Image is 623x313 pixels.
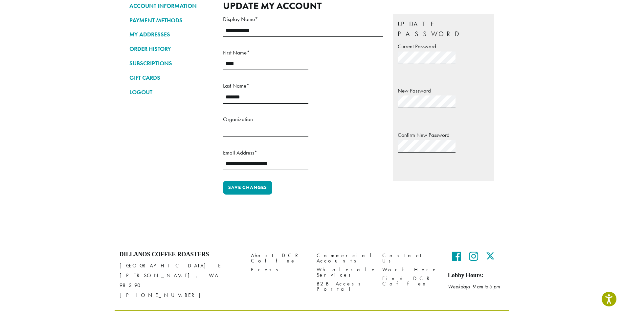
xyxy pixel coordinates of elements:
[398,130,489,140] label: Confirm New Password
[398,41,489,52] label: Current Password
[398,19,489,39] legend: Update Password
[223,148,308,158] label: Email Address
[223,114,308,124] label: Organization
[129,0,213,225] nav: Account pages
[223,48,308,58] label: First Name
[223,81,308,91] label: Last Name
[448,272,504,279] h5: Lobby Hours:
[129,72,213,83] a: GIFT CARDS
[223,14,383,24] label: Display Name
[317,251,372,265] a: Commercial Accounts
[223,0,494,12] h2: Update My Account
[120,251,241,258] h4: Dillanos Coffee Roasters
[120,261,241,300] p: [GEOGRAPHIC_DATA] E [PERSON_NAME], WA 98390 [PHONE_NUMBER]
[317,280,372,294] a: B2B Access Portal
[382,251,438,265] a: Contact Us
[129,15,213,26] a: PAYMENT METHODS
[251,265,307,274] a: Press
[129,58,213,69] a: SUBSCRIPTIONS
[317,265,372,279] a: Wholesale Services
[398,86,489,96] label: New Password
[129,43,213,54] a: ORDER HISTORY
[129,87,213,98] a: LOGOUT
[129,29,213,40] a: MY ADDRESSES
[223,181,272,195] button: Save changes
[382,274,438,288] a: Find DCR Coffee
[382,265,438,274] a: Work Here
[448,283,500,290] em: Weekdays 9 am to 5 pm
[251,251,307,265] a: About DCR Coffee
[129,0,213,11] a: ACCOUNT INFORMATION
